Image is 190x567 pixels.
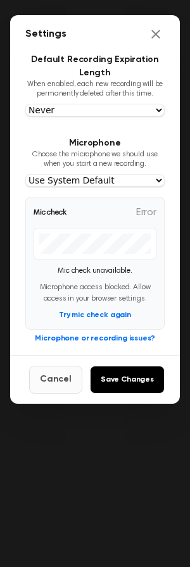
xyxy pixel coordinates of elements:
p: Microphone access blocked. Allow access in your browser settings. [34,282,156,304]
span: Mic check [34,207,66,218]
p: When enabled, each new recording will be permanently deleted after this time. [25,80,165,99]
button: Save Changes [90,366,165,394]
h2: Settings [25,27,66,42]
button: Cancel [29,366,82,394]
span: Mic check unavailable. [58,267,132,275]
p: Choose the microphone we should use when you start a new recording. [25,150,165,169]
button: Close settings [147,25,165,43]
h3: Microphone [25,137,165,150]
span: Error [136,205,156,220]
h3: Default Recording Expiration Length [25,53,165,80]
button: Try mic check again [59,309,131,321]
button: Microphone or recording issues? [35,333,155,344]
